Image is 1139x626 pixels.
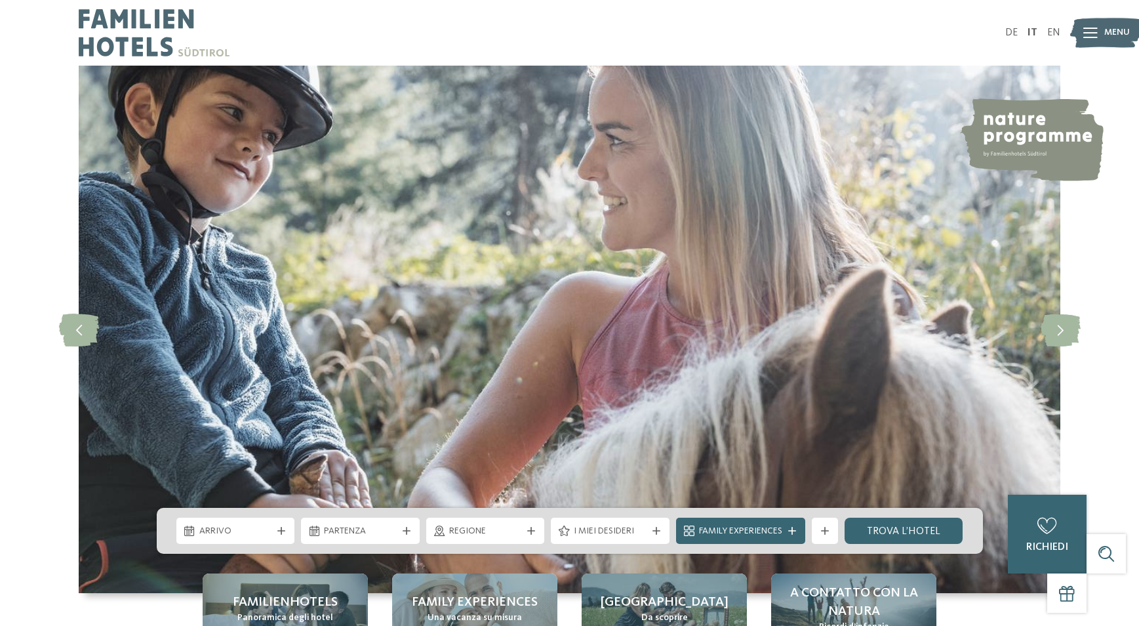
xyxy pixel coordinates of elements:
[1104,26,1130,39] span: Menu
[641,612,688,625] span: Da scoprire
[324,525,397,538] span: Partenza
[412,593,538,612] span: Family experiences
[237,612,333,625] span: Panoramica degli hotel
[1047,28,1060,38] a: EN
[1028,28,1037,38] a: IT
[1008,495,1087,574] a: richiedi
[1026,542,1068,553] span: richiedi
[233,593,338,612] span: Familienhotels
[1005,28,1018,38] a: DE
[574,525,647,538] span: I miei desideri
[199,525,272,538] span: Arrivo
[699,525,782,538] span: Family Experiences
[79,66,1060,593] img: Family hotel Alto Adige: the happy family places!
[845,518,963,544] a: trova l’hotel
[428,612,522,625] span: Una vacanza su misura
[449,525,522,538] span: Regione
[601,593,729,612] span: [GEOGRAPHIC_DATA]
[959,98,1104,181] img: nature programme by Familienhotels Südtirol
[784,584,923,621] span: A contatto con la natura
